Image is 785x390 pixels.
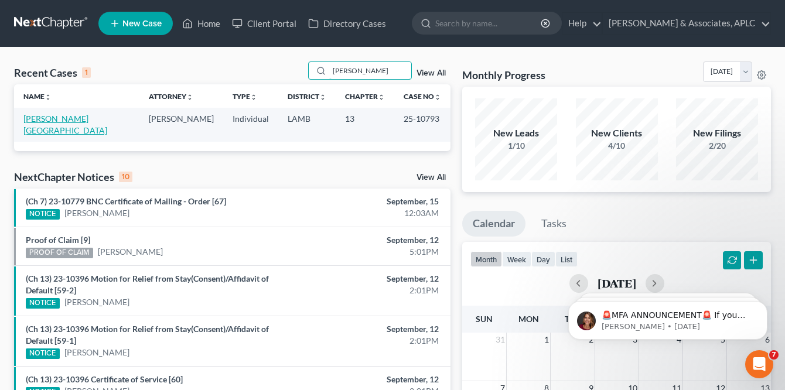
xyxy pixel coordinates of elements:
[226,13,302,34] a: Client Portal
[139,108,223,141] td: [PERSON_NAME]
[476,314,493,324] span: Sun
[250,94,257,101] i: unfold_more
[309,374,439,385] div: September, 12
[769,350,779,360] span: 7
[14,170,132,184] div: NextChapter Notices
[435,12,542,34] input: Search by name...
[278,108,336,141] td: LAMB
[98,246,163,258] a: [PERSON_NAME]
[176,13,226,34] a: Home
[64,296,129,308] a: [PERSON_NAME]
[64,347,129,358] a: [PERSON_NAME]
[309,335,439,347] div: 2:01PM
[475,126,557,140] div: New Leads
[329,62,411,79] input: Search by name...
[309,234,439,246] div: September, 12
[462,68,545,82] h3: Monthly Progress
[462,211,525,237] a: Calendar
[26,324,269,345] a: (Ch 13) 23-10396 Motion for Relief from Stay(Consent)/Affidavit of Default [59-1]
[23,92,52,101] a: Nameunfold_more
[26,235,90,245] a: Proof of Claim [9]
[64,207,129,219] a: [PERSON_NAME]
[309,207,439,219] div: 12:03AM
[82,67,91,78] div: 1
[676,126,758,140] div: New Filings
[531,211,577,237] a: Tasks
[576,140,658,152] div: 4/10
[417,69,446,77] a: View All
[309,246,439,258] div: 5:01PM
[562,13,602,34] a: Help
[494,333,506,347] span: 31
[345,92,385,101] a: Chapterunfold_more
[309,285,439,296] div: 2:01PM
[394,108,450,141] td: 25-10793
[336,108,394,141] td: 13
[309,273,439,285] div: September, 12
[309,323,439,335] div: September, 12
[14,66,91,80] div: Recent Cases
[223,108,278,141] td: Individual
[319,94,326,101] i: unfold_more
[122,19,162,28] span: New Case
[502,251,531,267] button: week
[149,92,193,101] a: Attorneyunfold_more
[417,173,446,182] a: View All
[186,94,193,101] i: unfold_more
[603,13,770,34] a: [PERSON_NAME] & Associates, APLC
[26,196,226,206] a: (Ch 7) 23-10779 BNC Certificate of Mailing - Order [67]
[233,92,257,101] a: Typeunfold_more
[555,251,578,267] button: list
[378,94,385,101] i: unfold_more
[26,374,183,384] a: (Ch 13) 23-10396 Certificate of Service [60]
[543,333,550,347] span: 1
[434,94,441,101] i: unfold_more
[119,172,132,182] div: 10
[302,13,392,34] a: Directory Cases
[26,209,60,220] div: NOTICE
[26,298,60,309] div: NOTICE
[518,314,539,324] span: Mon
[26,273,269,295] a: (Ch 13) 23-10396 Motion for Relief from Stay(Consent)/Affidavit of Default [59-2]
[288,92,326,101] a: Districtunfold_more
[45,94,52,101] i: unfold_more
[404,92,441,101] a: Case Nounfold_more
[475,140,557,152] div: 1/10
[23,114,107,135] a: [PERSON_NAME][GEOGRAPHIC_DATA]
[576,126,658,140] div: New Clients
[551,276,785,358] iframe: Intercom notifications message
[26,348,60,359] div: NOTICE
[470,251,502,267] button: month
[745,350,773,378] iframe: Intercom live chat
[26,248,93,258] div: PROOF OF CLAIM
[309,196,439,207] div: September, 15
[676,140,758,152] div: 2/20
[531,251,555,267] button: day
